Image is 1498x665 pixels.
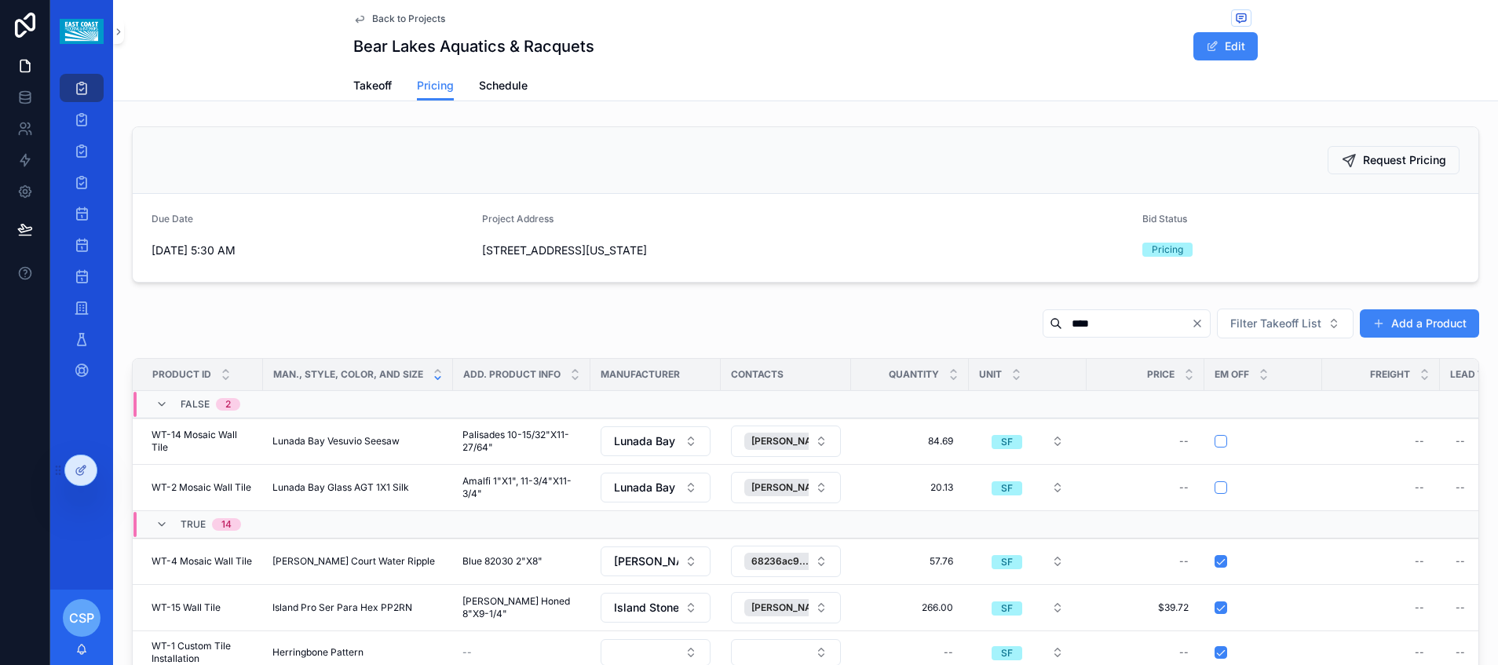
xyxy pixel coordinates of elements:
span: [DATE] 5:30 AM [152,243,469,258]
span: [PERSON_NAME] [751,435,829,448]
span: 57.76 [867,555,953,568]
a: Back to Projects [353,13,445,25]
div: -- [1456,646,1465,659]
div: -- [1415,435,1424,448]
button: Edit [1193,32,1258,60]
div: -- [1456,555,1465,568]
span: Palisades 10-15/32"X11-27/64" [462,429,581,454]
div: -- [1179,435,1189,448]
span: Project Address [482,213,554,225]
button: Unselect 683 [744,553,831,570]
span: TRUE [181,518,206,531]
span: FALSE [181,398,210,411]
button: Clear [1191,317,1210,330]
span: Lunada Bay Tile [614,433,678,449]
span: [PERSON_NAME] Court Water Ripple [272,555,435,568]
span: Price [1147,368,1175,381]
div: 14 [221,518,232,531]
span: [PERSON_NAME] Honed 8"X9-1/4" [462,595,581,620]
div: -- [1415,646,1424,659]
h1: Bear Lakes Aquatics & Racquets [353,35,594,57]
img: App logo [60,19,103,44]
span: Man., Style, Color, and Size [273,368,423,381]
div: SF [1001,601,1013,616]
button: Select Button [601,473,711,502]
span: [PERSON_NAME] [751,481,829,494]
span: 266.00 [867,601,953,614]
span: Due Date [152,213,193,225]
div: 2 [225,398,231,411]
span: Herringbone Pattern [272,646,364,659]
span: WT-1 Custom Tile Installation [152,640,254,665]
span: -- [462,646,472,659]
span: Add. Product Info [463,368,561,381]
div: -- [1179,481,1189,494]
div: -- [1415,555,1424,568]
span: Contacts [731,368,784,381]
span: WT-14 Mosaic Wall Tile [152,429,254,454]
button: Request Pricing [1328,146,1460,174]
span: Takeoff [353,78,392,93]
span: WT-15 Wall Tile [152,601,221,614]
span: $39.72 [1102,601,1189,614]
span: Schedule [479,78,528,93]
span: Request Pricing [1363,152,1446,168]
span: CSP [69,608,94,627]
span: Lunada Bay Tile [614,480,678,495]
button: Select Button [731,546,841,577]
div: -- [1456,435,1465,448]
span: Lunada Bay Glass AGT 1X1 Silk [272,481,409,494]
span: Blue 82030 2"X8" [462,555,543,568]
span: Bid Status [1142,213,1187,225]
span: Freight [1370,368,1410,381]
div: -- [1415,481,1424,494]
span: Amalfi 1"X1", 11-3/4"X11-3/4" [462,475,581,500]
button: Select Button [731,426,841,457]
button: Select Button [601,593,711,623]
span: Unit [979,368,1002,381]
div: -- [1179,646,1189,659]
button: Select Button [979,594,1076,622]
div: -- [944,646,953,659]
span: Pricing [417,78,454,93]
div: Pricing [1152,243,1183,257]
span: Quantity [889,368,939,381]
button: Select Button [1217,309,1354,338]
span: Lunada Bay Vesuvio Seesaw [272,435,400,448]
button: Unselect 291 [744,599,852,616]
button: Select Button [731,592,841,623]
div: SF [1001,481,1013,495]
button: Select Button [601,426,711,456]
button: Select Button [979,547,1076,575]
div: -- [1456,601,1465,614]
a: Takeoff [353,71,392,103]
div: scrollable content [50,63,113,405]
span: Island Stone [614,600,678,616]
a: Pricing [417,71,454,101]
a: Schedule [479,71,528,103]
span: Em Off [1215,368,1249,381]
div: -- [1456,481,1465,494]
span: WT-4 Mosaic Wall Tile [152,555,252,568]
button: Unselect 469 [744,433,852,450]
span: Product ID [152,368,211,381]
button: Select Button [731,472,841,503]
span: WT-2 Mosaic Wall Tile [152,481,251,494]
span: [STREET_ADDRESS][US_STATE] [482,243,1130,258]
button: Unselect 469 [744,479,852,496]
button: Select Button [979,427,1076,455]
span: [PERSON_NAME] [751,601,829,614]
span: Island Pro Ser Para Hex PP2RN [272,601,412,614]
span: 84.69 [867,435,953,448]
span: Back to Projects [372,13,445,25]
div: -- [1179,555,1189,568]
span: [PERSON_NAME] Court [614,554,678,569]
button: Select Button [979,473,1076,502]
div: SF [1001,646,1013,660]
button: Select Button [601,546,711,576]
span: 20.13 [867,481,953,494]
span: Manufacturer [601,368,680,381]
div: SF [1001,555,1013,569]
button: Add a Product [1360,309,1479,338]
